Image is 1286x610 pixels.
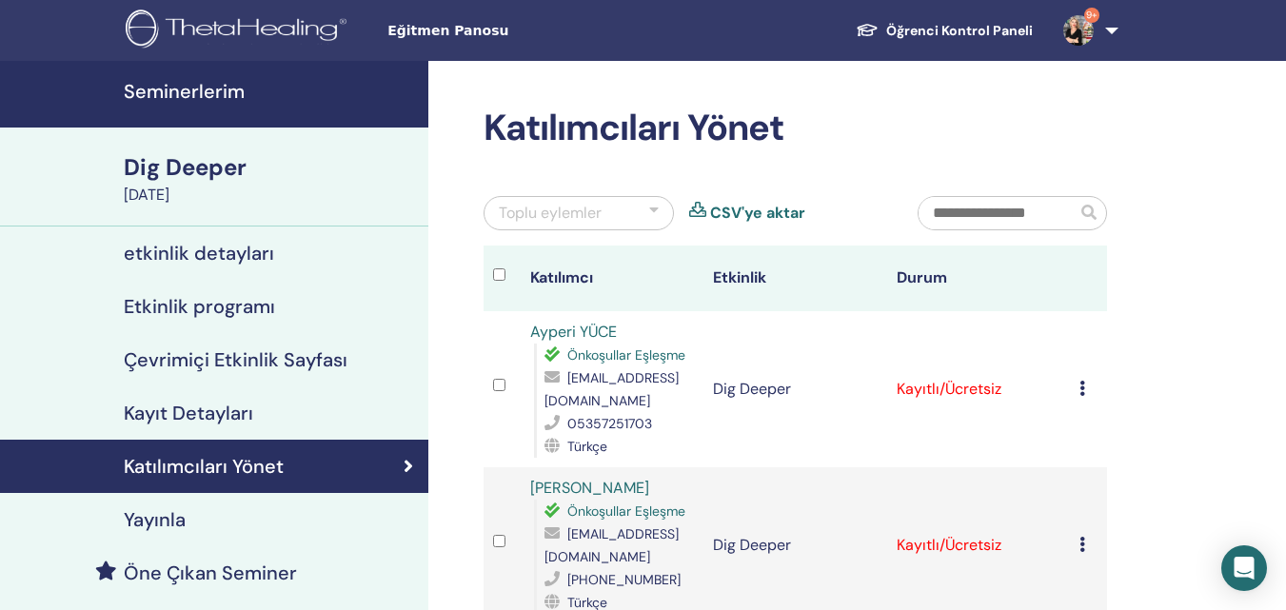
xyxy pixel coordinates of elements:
[124,508,186,531] h4: Yayınla
[710,202,805,225] a: CSV'ye aktar
[567,438,607,455] span: Türkçe
[841,13,1048,49] a: Öğrenci Kontrol Paneli
[124,242,274,265] h4: etkinlik detayları
[887,246,1071,311] th: Durum
[567,502,685,520] span: Önkoşullar Eşleşme
[856,22,879,38] img: graduation-cap-white.svg
[544,525,679,565] span: [EMAIL_ADDRESS][DOMAIN_NAME]
[124,80,417,103] h4: Seminerlerim
[567,571,681,588] span: [PHONE_NUMBER]
[124,184,417,207] div: [DATE]
[387,21,673,41] span: Eğitmen Panosu
[1084,8,1099,23] span: 9+
[484,107,1107,150] h2: Katılımcıları Yönet
[567,415,652,432] span: 05357251703
[124,561,297,584] h4: Öne Çıkan Seminer
[544,369,679,409] span: [EMAIL_ADDRESS][DOMAIN_NAME]
[124,402,253,424] h4: Kayıt Detayları
[1063,15,1094,46] img: default.jpg
[126,10,353,52] img: logo.png
[124,295,275,318] h4: Etkinlik programı
[567,346,685,364] span: Önkoşullar Eşleşme
[112,151,428,207] a: Dig Deeper[DATE]
[521,246,704,311] th: Katılımcı
[530,322,617,342] a: Ayperi YÜCE
[124,151,417,184] div: Dig Deeper
[124,455,284,478] h4: Katılımcıları Yönet
[124,348,347,371] h4: Çevrimiçi Etkinlik Sayfası
[530,478,649,498] a: [PERSON_NAME]
[499,202,602,225] div: Toplu eylemler
[1221,545,1267,591] div: Open Intercom Messenger
[703,246,887,311] th: Etkinlik
[703,311,887,467] td: Dig Deeper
